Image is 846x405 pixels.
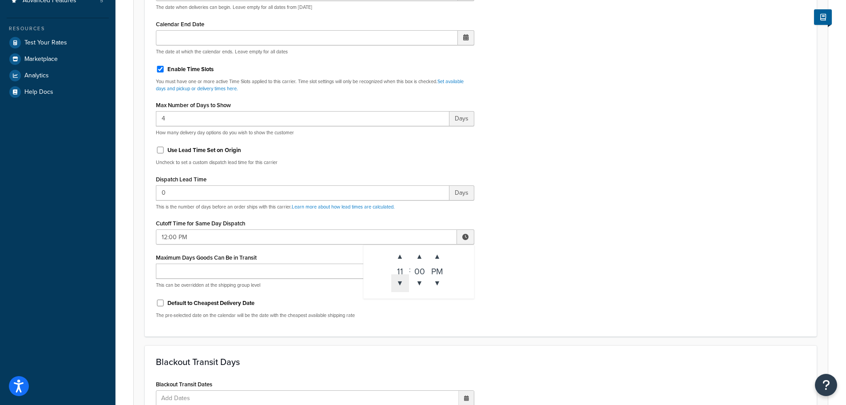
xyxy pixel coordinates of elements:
span: Marketplace [24,56,58,63]
label: Enable Time Slots [167,65,214,73]
div: 11 [391,265,409,274]
span: ▼ [429,274,446,292]
span: Help Docs [24,88,53,96]
span: Days [449,111,474,126]
p: The date when deliveries can begin. Leave empty for all dates from [DATE] [156,4,474,11]
label: Dispatch Lead Time [156,176,207,183]
div: Resources [7,25,109,32]
p: How many delivery day options do you wish to show the customer [156,129,474,136]
p: This can be overridden at the shipping group level [156,282,474,289]
a: Analytics [7,68,109,84]
a: Help Docs [7,84,109,100]
label: Maximum Days Goods Can Be in Transit [156,254,257,261]
span: Test Your Rates [24,39,67,47]
span: ▲ [429,248,446,265]
button: Show Help Docs [814,9,832,25]
span: Days [449,185,474,200]
span: ▼ [411,274,429,292]
span: ▼ [391,274,409,292]
span: ▲ [391,248,409,265]
label: Max Number of Days to Show [156,102,231,108]
a: Learn more about how lead times are calculated. [292,203,395,210]
a: Marketplace [7,51,109,67]
span: Analytics [24,72,49,80]
label: Default to Cheapest Delivery Date [167,299,254,307]
label: Blackout Transit Dates [156,381,212,388]
label: Use Lead Time Set on Origin [167,146,241,154]
p: The date at which the calendar ends. Leave empty for all dates [156,48,474,55]
a: Test Your Rates [7,35,109,51]
div: : [409,248,411,292]
p: You must have one or more active Time Slots applied to this carrier. Time slot settings will only... [156,78,474,92]
span: ▲ [411,248,429,265]
label: Calendar End Date [156,21,204,28]
h3: Blackout Transit Days [156,357,806,367]
p: Uncheck to set a custom dispatch lead time for this carrier [156,159,474,166]
button: Open Resource Center [815,374,837,396]
div: PM [429,265,446,274]
p: This is the number of days before an order ships with this carrier. [156,204,474,210]
div: 00 [411,265,429,274]
p: The pre-selected date on the calendar will be the date with the cheapest available shipping rate [156,312,474,319]
a: Set available days and pickup or delivery times here. [156,78,464,92]
label: Cutoff Time for Same Day Dispatch [156,220,245,227]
